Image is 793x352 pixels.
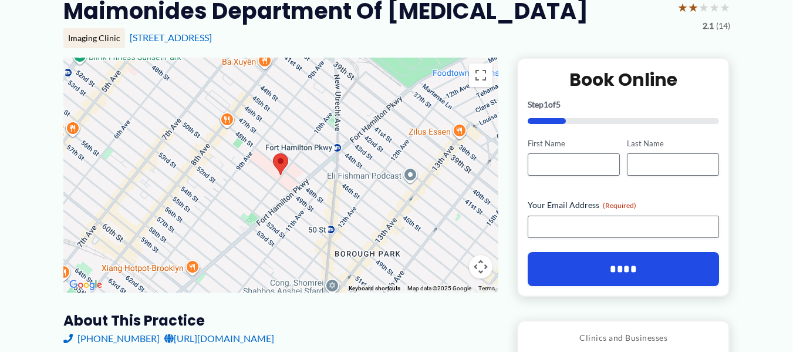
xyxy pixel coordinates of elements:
[63,311,498,330] h3: About this practice
[349,284,400,293] button: Keyboard shortcuts
[130,32,212,43] a: [STREET_ADDRESS]
[556,99,561,109] span: 5
[627,138,719,149] label: Last Name
[469,255,492,279] button: Map camera controls
[703,18,714,33] span: 2.1
[469,63,492,87] button: Toggle fullscreen view
[527,330,720,346] p: Clinics and Businesses
[478,285,495,291] a: Terms (opens in new tab)
[164,330,274,347] a: [URL][DOMAIN_NAME]
[528,68,720,91] h2: Book Online
[544,99,548,109] span: 1
[63,330,160,347] a: [PHONE_NUMBER]
[66,277,105,293] a: Open this area in Google Maps (opens a new window)
[407,285,471,291] span: Map data ©2025 Google
[66,277,105,293] img: Google
[528,199,720,211] label: Your Email Address
[603,201,636,210] span: (Required)
[63,28,125,48] div: Imaging Clinic
[716,18,730,33] span: (14)
[528,100,720,109] p: Step of
[528,138,620,149] label: First Name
